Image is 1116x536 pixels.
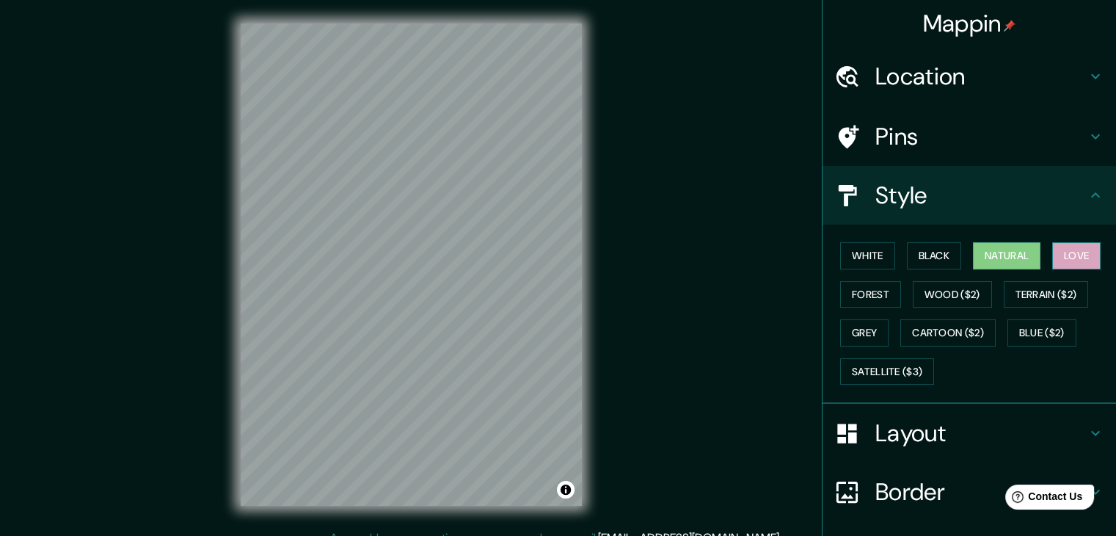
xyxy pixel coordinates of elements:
button: Forest [840,281,901,308]
canvas: Map [241,23,582,506]
h4: Style [875,181,1087,210]
h4: Layout [875,419,1087,448]
div: Style [823,166,1116,225]
img: pin-icon.png [1004,20,1015,32]
iframe: Help widget launcher [985,479,1100,520]
h4: Location [875,62,1087,91]
div: Pins [823,107,1116,166]
div: Layout [823,404,1116,463]
button: Grey [840,319,889,347]
button: Terrain ($2) [1004,281,1089,308]
button: Cartoon ($2) [900,319,996,347]
h4: Mappin [923,9,1016,38]
button: Toggle attribution [557,481,575,499]
button: Natural [973,242,1040,269]
button: Love [1052,242,1101,269]
div: Location [823,47,1116,106]
button: Satellite ($3) [840,358,934,385]
button: Wood ($2) [913,281,992,308]
button: White [840,242,895,269]
div: Border [823,463,1116,521]
h4: Border [875,477,1087,507]
h4: Pins [875,122,1087,151]
button: Blue ($2) [1007,319,1076,347]
button: Black [907,242,962,269]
